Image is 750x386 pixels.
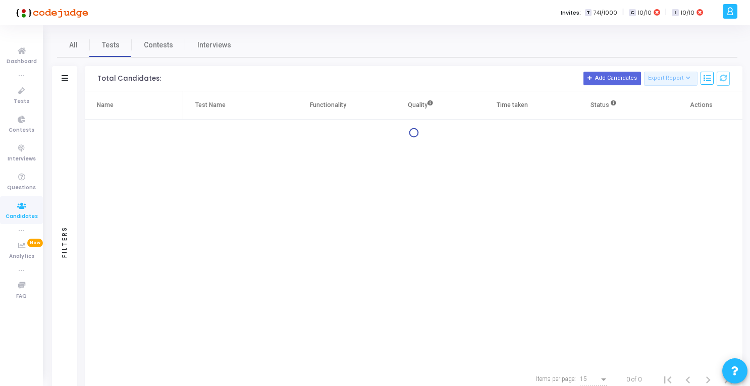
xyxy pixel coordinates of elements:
[13,3,88,23] img: logo
[629,9,635,17] span: C
[665,7,667,18] span: |
[594,9,617,17] span: 741/1000
[622,7,624,18] span: |
[27,239,43,247] span: New
[651,91,742,120] th: Actions
[69,40,78,50] span: All
[97,99,114,111] div: Name
[197,40,231,50] span: Interviews
[7,184,36,192] span: Questions
[497,99,528,111] div: Time taken
[583,72,641,85] button: Add Candidates
[626,375,641,384] div: 0 of 0
[144,40,173,50] span: Contests
[97,75,161,83] div: Total Candidates:
[585,9,592,17] span: T
[580,376,608,383] mat-select: Items per page:
[7,58,37,66] span: Dashboard
[8,155,36,163] span: Interviews
[681,9,694,17] span: 10/10
[558,91,650,120] th: Status
[60,187,69,298] div: Filters
[638,9,652,17] span: 10/10
[183,91,282,120] th: Test Name
[16,292,27,301] span: FAQ
[536,374,576,383] div: Items per page:
[644,72,698,86] button: Export Report
[282,91,374,120] th: Functionality
[14,97,29,106] span: Tests
[102,40,120,50] span: Tests
[9,126,34,135] span: Contests
[672,9,678,17] span: I
[561,9,581,17] label: Invites:
[580,375,587,382] span: 15
[9,252,34,261] span: Analytics
[6,212,38,221] span: Candidates
[374,91,466,120] th: Quality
